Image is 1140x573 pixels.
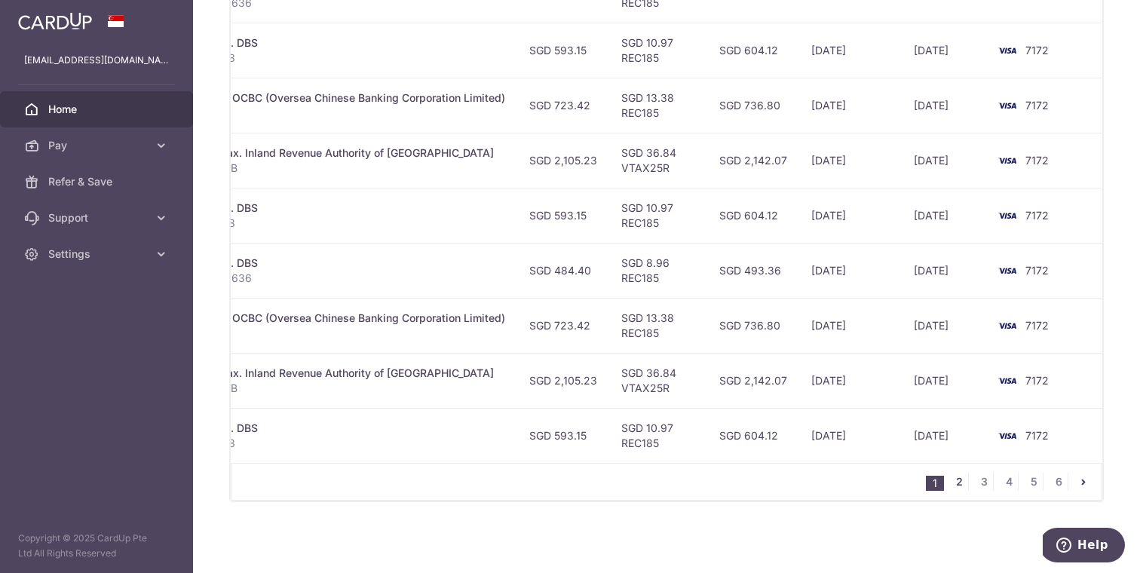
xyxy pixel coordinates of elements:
[992,207,1022,225] img: Bank Card
[18,12,92,30] img: CardUp
[182,201,505,216] div: Insurance. DBS
[992,262,1022,280] img: Bank Card
[1050,473,1068,491] a: 6
[609,243,707,298] td: SGD 8.96 REC185
[182,90,505,106] div: Car Loan. OCBC (Oversea Chinese Banking Corporation Limited)
[182,51,505,66] p: 28722388
[182,436,505,451] p: 28722388
[1025,209,1049,222] span: 7172
[182,256,505,271] div: Insurance. DBS
[48,102,148,117] span: Home
[1025,264,1049,277] span: 7172
[182,381,505,396] p: S8614516B
[1025,429,1049,442] span: 7172
[926,476,944,491] li: 1
[799,298,902,353] td: [DATE]
[992,372,1022,390] img: Bank Card
[182,421,505,436] div: Insurance. DBS
[799,78,902,133] td: [DATE]
[48,210,148,225] span: Support
[182,311,505,326] div: Car Loan. OCBC (Oversea Chinese Banking Corporation Limited)
[182,326,505,341] p: Car Loan
[48,138,148,153] span: Pay
[517,243,609,298] td: SGD 484.40
[517,408,609,463] td: SGD 593.15
[707,23,799,78] td: SGD 604.12
[902,78,988,133] td: [DATE]
[517,298,609,353] td: SGD 723.42
[707,298,799,353] td: SGD 736.80
[902,243,988,298] td: [DATE]
[975,473,993,491] a: 3
[799,188,902,243] td: [DATE]
[182,216,505,231] p: 28722388
[517,353,609,408] td: SGD 2,105.23
[609,298,707,353] td: SGD 13.38 REC185
[992,152,1022,170] img: Bank Card
[517,78,609,133] td: SGD 723.42
[799,353,902,408] td: [DATE]
[517,188,609,243] td: SGD 593.15
[48,174,148,189] span: Refer & Save
[182,146,505,161] div: Income Tax. Inland Revenue Authority of [GEOGRAPHIC_DATA]
[609,353,707,408] td: SGD 36.84 VTAX25R
[517,23,609,78] td: SGD 593.15
[992,97,1022,115] img: Bank Card
[992,317,1022,335] img: Bank Card
[799,243,902,298] td: [DATE]
[902,298,988,353] td: [DATE]
[24,53,169,68] p: [EMAIL_ADDRESS][DOMAIN_NAME]
[1025,99,1049,112] span: 7172
[799,408,902,463] td: [DATE]
[609,188,707,243] td: SGD 10.97 REC185
[182,366,505,381] div: Income Tax. Inland Revenue Authority of [GEOGRAPHIC_DATA]
[48,247,148,262] span: Settings
[182,271,505,286] p: 801-3062636
[950,473,968,491] a: 2
[902,188,988,243] td: [DATE]
[182,161,505,176] p: S8614516B
[902,408,988,463] td: [DATE]
[182,35,505,51] div: Insurance. DBS
[1025,154,1049,167] span: 7172
[707,133,799,188] td: SGD 2,142.07
[799,133,902,188] td: [DATE]
[902,23,988,78] td: [DATE]
[609,23,707,78] td: SGD 10.97 REC185
[517,133,609,188] td: SGD 2,105.23
[902,133,988,188] td: [DATE]
[609,133,707,188] td: SGD 36.84 VTAX25R
[707,243,799,298] td: SGD 493.36
[707,353,799,408] td: SGD 2,142.07
[1000,473,1018,491] a: 4
[992,427,1022,445] img: Bank Card
[926,464,1102,500] nav: pager
[707,188,799,243] td: SGD 604.12
[1025,473,1043,491] a: 5
[182,106,505,121] p: Car Loan
[1025,44,1049,57] span: 7172
[992,41,1022,60] img: Bank Card
[1025,374,1049,387] span: 7172
[902,353,988,408] td: [DATE]
[609,78,707,133] td: SGD 13.38 REC185
[707,78,799,133] td: SGD 736.80
[707,408,799,463] td: SGD 604.12
[609,408,707,463] td: SGD 10.97 REC185
[799,23,902,78] td: [DATE]
[1043,528,1125,565] iframe: Opens a widget where you can find more information
[1025,319,1049,332] span: 7172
